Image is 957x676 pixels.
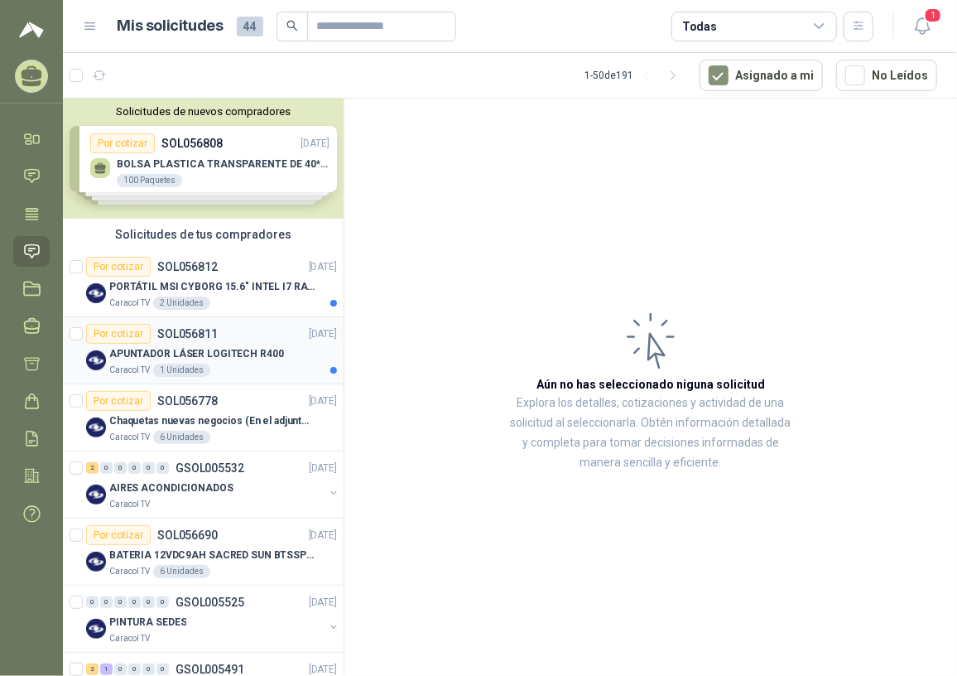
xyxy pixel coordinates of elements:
[63,317,344,384] a: Por cotizarSOL056811[DATE] Company LogoAPUNTADOR LÁSER LOGITECH R400Caracol TV1 Unidades
[286,20,298,31] span: search
[309,259,337,275] p: [DATE]
[924,7,942,23] span: 1
[700,60,823,91] button: Asignado a mi
[142,596,155,608] div: 0
[510,394,791,473] p: Explora los detalles, cotizaciones y actividad de una solicitud al seleccionarla. Obtén informaci...
[86,458,340,511] a: 2 0 0 0 0 0 GSOL005532[DATE] Company LogoAIRES ACONDICIONADOSCaracol TV
[109,346,284,362] p: APUNTADOR LÁSER LOGITECH R400
[109,548,315,563] p: BATERIA 12VDC9AH SACRED SUN BTSSP12-9HR
[142,664,155,675] div: 0
[100,462,113,474] div: 0
[309,326,337,342] p: [DATE]
[156,664,169,675] div: 0
[118,14,224,38] h1: Mis solicitudes
[836,60,937,91] button: No Leídos
[157,328,218,340] p: SOL056811
[584,62,686,89] div: 1 - 50 de 191
[86,257,151,277] div: Por cotizar
[86,485,106,505] img: Company Logo
[19,20,44,40] img: Logo peakr
[309,394,337,409] p: [DATE]
[63,384,344,451] a: Por cotizarSOL056778[DATE] Company LogoChaquetas nuevas negocios (En el adjunto mas informacion)C...
[109,413,315,429] p: Chaquetas nuevas negocios (En el adjunto mas informacion)
[86,350,106,370] img: Company Logo
[128,664,141,675] div: 0
[153,565,210,578] div: 6 Unidades
[109,297,150,310] p: Caracol TV
[86,462,99,474] div: 2
[536,375,765,394] h3: Aún no has seleccionado niguna solicitud
[100,664,113,675] div: 1
[86,525,151,545] div: Por cotizar
[176,462,244,474] p: GSOL005532
[63,99,344,219] div: Solicitudes de nuevos compradoresPor cotizarSOL056808[DATE] BOLSA PLASTICA TRANSPARENTE DE 40*60 ...
[86,619,106,639] img: Company Logo
[114,664,127,675] div: 0
[157,395,218,407] p: SOL056778
[156,462,169,474] div: 0
[109,279,315,295] p: PORTÁTIL MSI CYBORG 15.6" INTEL I7 RAM 32GB - 1 TB / Nvidia GeForce RTX 4050
[86,552,106,572] img: Company Logo
[157,261,218,273] p: SOL056812
[86,391,151,411] div: Por cotizar
[176,664,244,675] p: GSOL005491
[157,529,218,541] p: SOL056690
[86,418,106,437] img: Company Logo
[114,596,127,608] div: 0
[86,324,151,344] div: Por cotizar
[309,461,337,476] p: [DATE]
[63,519,344,586] a: Por cotizarSOL056690[DATE] Company LogoBATERIA 12VDC9AH SACRED SUN BTSSP12-9HRCaracol TV6 Unidades
[109,364,150,377] p: Caracol TV
[70,105,337,118] button: Solicitudes de nuevos compradores
[682,17,717,36] div: Todas
[109,480,233,496] p: AIRES ACONDICIONADOS
[86,596,99,608] div: 0
[153,297,210,310] div: 2 Unidades
[128,462,141,474] div: 0
[109,615,186,630] p: PINTURA SEDES
[109,565,150,578] p: Caracol TV
[176,596,244,608] p: GSOL005525
[63,219,344,250] div: Solicitudes de tus compradores
[309,528,337,543] p: [DATE]
[109,498,150,511] p: Caracol TV
[86,592,340,645] a: 0 0 0 0 0 0 GSOL005525[DATE] Company LogoPINTURA SEDESCaracol TV
[128,596,141,608] div: 0
[86,664,99,675] div: 2
[109,431,150,444] p: Caracol TV
[114,462,127,474] div: 0
[907,12,937,41] button: 1
[153,431,210,444] div: 6 Unidades
[63,250,344,317] a: Por cotizarSOL056812[DATE] Company LogoPORTÁTIL MSI CYBORG 15.6" INTEL I7 RAM 32GB - 1 TB / Nvidi...
[109,632,150,645] p: Caracol TV
[237,17,263,36] span: 44
[100,596,113,608] div: 0
[153,364,210,377] div: 1 Unidades
[86,283,106,303] img: Company Logo
[142,462,155,474] div: 0
[156,596,169,608] div: 0
[309,595,337,611] p: [DATE]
